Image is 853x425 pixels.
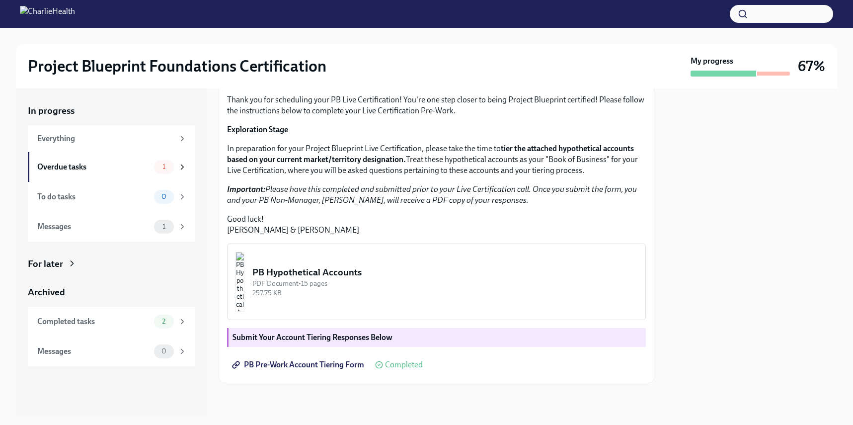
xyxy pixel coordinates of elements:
img: CharlieHealth [20,6,75,22]
p: Thank you for scheduling your PB Live Certification! You're one step closer to being Project Blue... [227,94,646,116]
h2: Project Blueprint Foundations Certification [28,56,326,76]
div: PDF Document • 15 pages [252,279,637,288]
div: PB Hypothetical Accounts [252,266,637,279]
span: 2 [156,318,171,325]
a: To do tasks0 [28,182,195,212]
span: 0 [155,193,172,200]
a: PB Pre-Work Account Tiering Form [227,355,371,375]
div: For later [28,257,63,270]
em: Please have this completed and submitted prior to your Live Certification call. Once you submit t... [227,184,637,205]
a: Archived [28,286,195,299]
strong: Important: [227,184,265,194]
strong: Submit Your Account Tiering Responses Below [233,333,392,342]
span: 0 [155,347,172,355]
div: Messages [37,221,150,232]
a: Completed tasks2 [28,307,195,337]
a: Messages1 [28,212,195,242]
div: Completed tasks [37,316,150,327]
a: Everything [28,125,195,152]
span: PB Pre-Work Account Tiering Form [234,360,364,370]
div: Everything [37,133,174,144]
strong: Exploration Stage [227,125,288,134]
p: Good luck! [PERSON_NAME] & [PERSON_NAME] [227,214,646,236]
strong: My progress [691,56,733,67]
a: For later [28,257,195,270]
div: To do tasks [37,191,150,202]
div: Messages [37,346,150,357]
span: Completed [385,361,423,369]
div: 257.75 KB [252,288,637,298]
div: Overdue tasks [37,162,150,172]
button: PB Hypothetical AccountsPDF Document•15 pages257.75 KB [227,244,646,320]
p: In preparation for your Project Blueprint Live Certification, please take the time to Treat these... [227,143,646,176]
h3: 67% [798,57,825,75]
a: In progress [28,104,195,117]
a: Overdue tasks1 [28,152,195,182]
span: 1 [156,223,171,230]
a: Messages0 [28,337,195,366]
img: PB Hypothetical Accounts [235,252,244,312]
span: 1 [156,163,171,170]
